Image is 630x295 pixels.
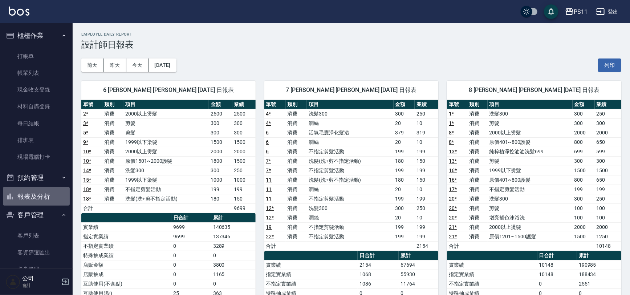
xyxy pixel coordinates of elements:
td: 店販抽成 [81,270,171,279]
td: 剪髮 [123,118,209,128]
td: 319 [415,128,438,137]
td: 199 [394,232,415,241]
td: 300 [209,166,232,175]
td: 55930 [399,270,438,279]
td: 1086 [358,279,399,288]
td: 消費 [286,147,307,156]
td: 消費 [286,203,307,213]
td: 1000 [209,175,232,185]
td: 9699 [171,222,211,232]
td: 實業績 [81,222,171,232]
td: 消費 [467,147,488,156]
td: 消費 [467,175,488,185]
td: 800 [573,137,595,147]
td: 不指定剪髮活動 [307,147,393,156]
td: 合計 [81,203,102,213]
td: 1500 [573,232,595,241]
a: 6 [266,149,269,154]
td: 1500 [209,137,232,147]
p: 會計 [22,282,59,289]
td: 洗髮(洗+剪不指定活動) [123,194,209,203]
td: 100 [573,213,595,222]
button: 客戶管理 [3,206,70,225]
th: 單號 [81,100,102,109]
td: 消費 [102,156,123,166]
th: 累計 [577,251,621,260]
th: 業績 [232,100,256,109]
td: 純粹植淨控油油洗髮699 [488,147,573,156]
td: 不指定剪髮活動 [307,232,393,241]
a: 11 [266,196,272,202]
button: 預約管理 [3,168,70,187]
button: 昨天 [104,58,126,72]
td: 180 [394,175,415,185]
td: 10 [415,185,438,194]
td: 1999以下燙髮 [488,166,573,175]
a: 卡券管理 [3,261,70,278]
td: 剪髮 [123,128,209,137]
a: 客資篩選匯出 [3,244,70,261]
td: 消費 [286,222,307,232]
td: 1068 [358,270,399,279]
td: 實業績 [264,260,358,270]
td: 1500 [573,166,595,175]
td: 1800 [209,156,232,166]
td: 300 [595,156,621,166]
td: 消費 [467,232,488,241]
td: 180 [394,156,415,166]
td: 0 [211,279,256,288]
td: 消費 [286,137,307,147]
td: 10148 [537,260,577,270]
th: 累計 [211,213,256,223]
td: 199 [415,222,438,232]
a: 6 [266,130,269,136]
td: 消費 [102,118,123,128]
td: 650 [595,137,621,147]
td: 0 [171,270,211,279]
td: 150 [415,175,438,185]
td: 原價401~800護髮 [488,137,573,147]
button: PS11 [562,4,590,19]
button: save [544,4,558,19]
td: 消費 [286,156,307,166]
td: 199 [394,194,415,203]
button: 櫃檯作業 [3,26,70,45]
a: 19 [266,224,272,230]
td: 消費 [467,213,488,222]
td: 137346 [211,232,256,241]
td: 消費 [102,109,123,118]
td: 消費 [286,166,307,175]
a: 6 [266,139,269,145]
a: 排班表 [3,132,70,149]
td: 消費 [467,156,488,166]
th: 金額 [394,100,415,109]
td: 1000 [232,175,256,185]
td: 199 [595,185,621,194]
td: 300 [232,118,256,128]
td: 2000 [209,147,232,156]
td: 潤絲 [307,185,393,194]
td: 洗髮300 [307,109,393,118]
td: 消費 [102,185,123,194]
td: 0 [211,251,256,260]
td: 潤絲 [307,213,393,222]
td: 指定實業績 [447,270,537,279]
td: 100 [595,213,621,222]
td: 消費 [286,185,307,194]
button: 前天 [81,58,104,72]
td: 300 [573,109,595,118]
td: 消費 [286,213,307,222]
td: 店販金額 [81,260,171,270]
td: 消費 [467,137,488,147]
td: 不指定剪髮活動 [307,222,393,232]
th: 類別 [102,100,123,109]
td: 消費 [102,128,123,137]
img: Logo [9,7,29,16]
table: a dense table [447,100,621,251]
a: 11 [266,186,272,192]
h5: 公司 [22,275,59,282]
td: 250 [415,203,438,213]
a: 現場電腦打卡 [3,149,70,165]
td: 消費 [467,166,488,175]
td: 10148 [595,241,621,251]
